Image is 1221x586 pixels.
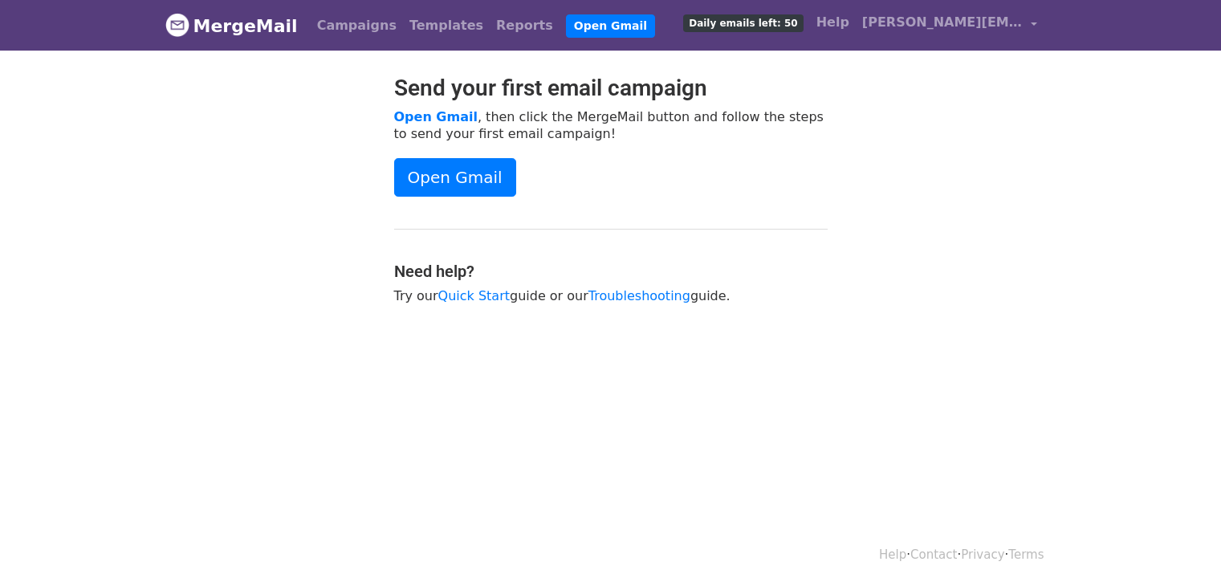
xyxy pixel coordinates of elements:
[879,547,906,562] a: Help
[810,6,856,39] a: Help
[394,75,828,102] h2: Send your first email campaign
[394,158,516,197] a: Open Gmail
[862,13,1023,32] span: [PERSON_NAME][EMAIL_ADDRESS][DOMAIN_NAME]
[438,288,510,303] a: Quick Start
[311,10,403,42] a: Campaigns
[1008,547,1044,562] a: Terms
[165,9,298,43] a: MergeMail
[403,10,490,42] a: Templates
[394,109,478,124] a: Open Gmail
[165,13,189,37] img: MergeMail logo
[566,14,655,38] a: Open Gmail
[677,6,809,39] a: Daily emails left: 50
[394,262,828,281] h4: Need help?
[394,287,828,304] p: Try our guide or our guide.
[588,288,690,303] a: Troubleshooting
[490,10,560,42] a: Reports
[394,108,828,142] p: , then click the MergeMail button and follow the steps to send your first email campaign!
[856,6,1044,44] a: [PERSON_NAME][EMAIL_ADDRESS][DOMAIN_NAME]
[961,547,1004,562] a: Privacy
[683,14,803,32] span: Daily emails left: 50
[910,547,957,562] a: Contact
